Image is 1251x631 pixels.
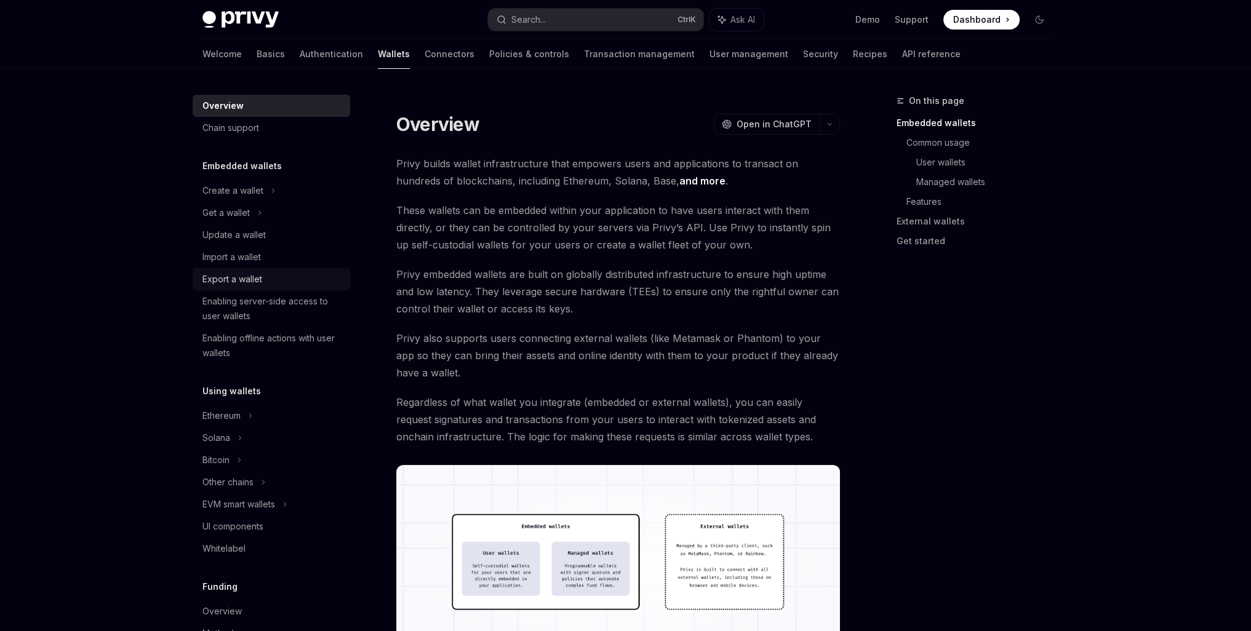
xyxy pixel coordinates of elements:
[202,453,230,467] div: Bitcoin
[897,231,1059,251] a: Get started
[489,39,569,69] a: Policies & controls
[202,159,282,173] h5: Embedded wallets
[202,228,266,242] div: Update a wallet
[202,121,259,135] div: Chain support
[730,14,755,26] span: Ask AI
[193,290,350,327] a: Enabling server-side access to user wallets
[193,268,350,290] a: Export a wallet
[709,9,764,31] button: Ask AI
[897,212,1059,231] a: External wallets
[906,133,1059,153] a: Common usage
[202,497,275,512] div: EVM smart wallets
[396,394,840,445] span: Regardless of what wallet you integrate (embedded or external wallets), you can easily request si...
[378,39,410,69] a: Wallets
[709,39,788,69] a: User management
[202,205,250,220] div: Get a wallet
[396,330,840,381] span: Privy also supports users connecting external wallets (like Metamask or Phantom) to your app so t...
[853,39,887,69] a: Recipes
[202,519,263,534] div: UI components
[396,266,840,317] span: Privy embedded wallets are built on globally distributed infrastructure to ensure high uptime and...
[737,118,812,130] span: Open in ChatGPT
[714,114,819,135] button: Open in ChatGPT
[193,327,350,364] a: Enabling offline actions with user wallets
[803,39,838,69] a: Security
[953,14,1001,26] span: Dashboard
[202,604,242,619] div: Overview
[202,579,238,594] h5: Funding
[396,155,840,189] span: Privy builds wallet infrastructure that empowers users and applications to transact on hundreds o...
[584,39,695,69] a: Transaction management
[202,384,261,399] h5: Using wallets
[202,272,262,287] div: Export a wallet
[425,39,474,69] a: Connectors
[193,224,350,246] a: Update a wallet
[193,538,350,560] a: Whitelabel
[396,113,479,135] h1: Overview
[902,39,961,69] a: API reference
[1029,10,1049,30] button: Toggle dark mode
[855,14,880,26] a: Demo
[300,39,363,69] a: Authentication
[511,12,546,27] div: Search...
[193,246,350,268] a: Import a wallet
[193,95,350,117] a: Overview
[202,475,254,490] div: Other chains
[916,172,1059,192] a: Managed wallets
[897,113,1059,133] a: Embedded wallets
[906,192,1059,212] a: Features
[916,153,1059,172] a: User wallets
[202,183,263,198] div: Create a wallet
[909,93,964,108] span: On this page
[679,175,725,188] a: and more
[488,9,703,31] button: Search...CtrlK
[895,14,929,26] a: Support
[202,250,261,264] div: Import a wallet
[202,541,246,556] div: Whitelabel
[202,39,242,69] a: Welcome
[193,600,350,622] a: Overview
[202,408,241,423] div: Ethereum
[193,117,350,139] a: Chain support
[193,515,350,538] a: UI components
[202,11,279,28] img: dark logo
[202,331,343,360] div: Enabling offline actions with user wallets
[677,15,696,25] span: Ctrl K
[257,39,285,69] a: Basics
[202,431,230,445] div: Solana
[202,294,343,323] div: Enabling server-side access to user wallets
[396,202,840,253] span: These wallets can be embedded within your application to have users interact with them directly, ...
[202,98,244,113] div: Overview
[943,10,1020,30] a: Dashboard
